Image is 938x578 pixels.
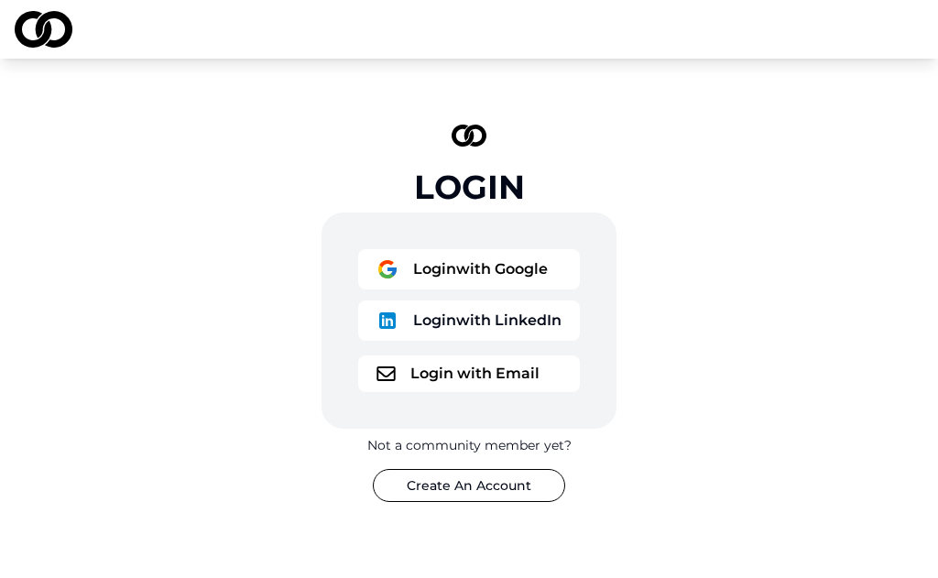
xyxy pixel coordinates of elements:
[414,169,525,205] div: Login
[452,125,486,147] img: logo
[358,249,580,289] button: logoLoginwith Google
[376,310,398,332] img: logo
[358,355,580,392] button: logoLogin with Email
[358,300,580,341] button: logoLoginwith LinkedIn
[376,258,398,280] img: logo
[373,469,565,502] button: Create An Account
[367,436,572,454] div: Not a community member yet?
[15,11,72,48] img: logo
[376,366,396,381] img: logo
